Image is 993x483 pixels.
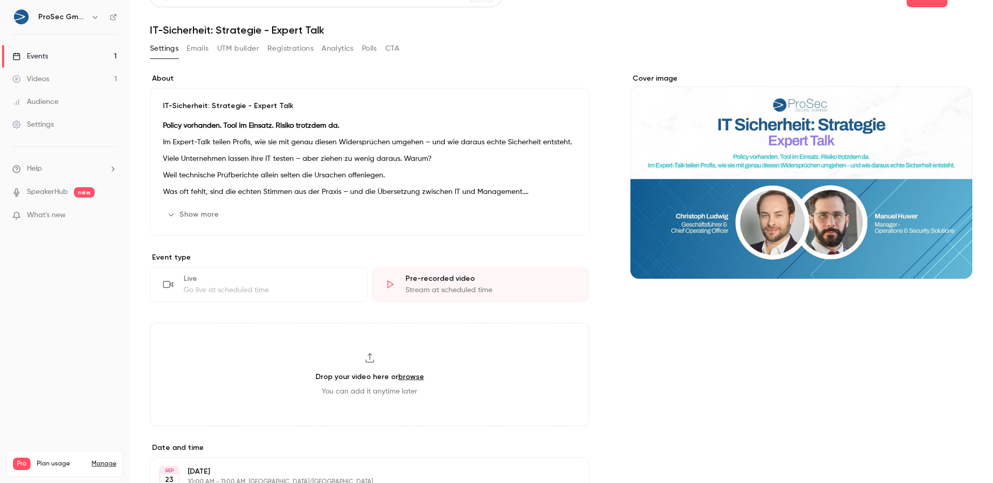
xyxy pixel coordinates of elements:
a: Manage [92,460,116,468]
h6: ProSec GmbH [38,12,87,22]
p: [DATE] [188,466,534,477]
span: You can add it anytime later [322,386,417,397]
button: Settings [150,40,178,57]
span: Pro [13,458,31,470]
p: Im Expert-Talk teilen Profis, wie sie mit genau diesen Widersprüchen umgehen – und wie daraus ech... [163,136,576,148]
span: Plan usage [37,460,85,468]
button: Analytics [322,40,354,57]
span: new [74,187,95,198]
label: About [150,73,589,84]
div: Events [12,51,48,62]
a: browse [398,372,424,381]
h3: Drop your video here or [315,371,424,382]
div: Audience [12,97,58,107]
span: Help [27,163,42,174]
div: SEP [160,467,178,474]
a: SpeakerHub [27,187,68,198]
button: CTA [385,40,399,57]
div: Pre-recorded video [405,274,577,284]
li: help-dropdown-opener [12,163,117,174]
h1: IT-Sicherheit: Strategie - Expert Talk [150,24,972,36]
p: IT-Sicherheit: Strategie - Expert Talk [163,101,576,111]
p: Was oft fehlt, sind die echten Stimmen aus der Praxis – und die Übersetzung zwischen IT und Manag... [163,186,576,198]
div: Stream at scheduled time [405,285,577,295]
label: Date and time [150,443,589,453]
p: Event type [150,252,589,263]
label: Cover image [630,73,972,84]
button: UTM builder [217,40,259,57]
div: Settings [12,119,54,130]
p: Viele Unternehmen lassen ihre IT testen – aber ziehen zu wenig daraus. Warum? [163,153,576,165]
div: LiveGo live at scheduled time [150,267,368,302]
span: What's new [27,210,66,221]
button: Registrations [267,40,313,57]
button: Emails [187,40,208,57]
div: Videos [12,74,49,84]
button: Polls [362,40,377,57]
img: ProSec GmbH [13,9,29,25]
strong: Policy vorhanden. Tool im Einsatz. Risiko trotzdem da. [163,122,339,129]
p: Weil technische Prüfberichte allein selten die Ursachen offenlegen. [163,169,576,182]
div: Go live at scheduled time [184,285,355,295]
div: Live [184,274,355,284]
section: Cover image [630,73,972,279]
div: Pre-recorded videoStream at scheduled time [372,267,590,302]
button: Show more [163,206,225,223]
